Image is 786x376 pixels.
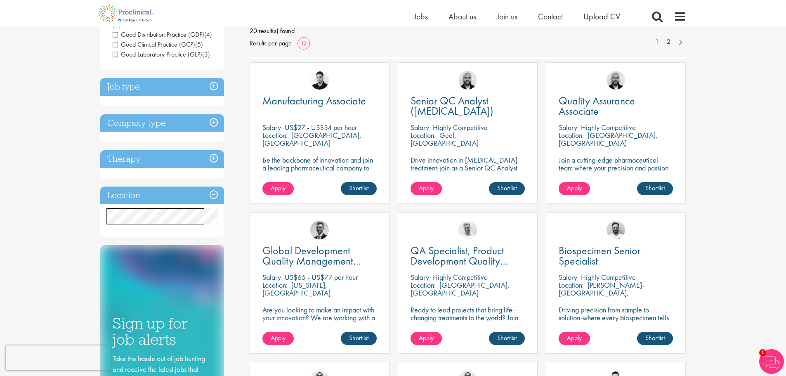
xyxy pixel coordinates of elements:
h3: Therapy [100,150,224,168]
p: [PERSON_NAME]-[GEOGRAPHIC_DATA], [GEOGRAPHIC_DATA] [559,280,644,305]
a: QA Specialist, Product Development Quality (PDQ) [411,246,525,266]
a: Jobs [414,11,428,22]
p: Join a cutting-edge pharmaceutical team where your precision and passion for quality will help sh... [559,156,673,187]
a: Apply [262,332,294,345]
span: Quality Assurance Associate [559,94,635,118]
span: Salary [262,272,281,282]
a: Contact [538,11,563,22]
img: Jordan Kiely [458,71,477,90]
span: Good Clinical Practice (GCP) [113,40,203,49]
p: Be the backbone of innovation and join a leading pharmaceutical company to help keep life-changin... [262,156,377,187]
iframe: reCAPTCHA [6,345,111,370]
a: Global Development Quality Management (GCP) [262,246,377,266]
a: Shortlist [489,332,525,345]
span: Good Laboratory Practice (GLP) [113,50,210,59]
h3: Location [100,187,224,204]
a: Apply [559,182,590,195]
a: Apply [559,332,590,345]
span: Apply [419,333,434,342]
img: Emile De Beer [607,221,625,239]
a: Manufacturing Associate [262,96,377,106]
img: Chatbot [759,349,784,374]
a: Apply [262,182,294,195]
a: Senior QC Analyst ([MEDICAL_DATA]) [411,96,525,116]
img: Alex Bill [310,221,329,239]
p: Ready to lead projects that bring life-changing treatments to the world? Join our client at the f... [411,306,525,345]
span: Apply [271,333,286,342]
span: Salary [262,123,281,132]
p: Drive innovation in [MEDICAL_DATA] treatment-join as a Senior QC Analyst and ensure excellence in... [411,156,525,187]
span: Salary [559,123,577,132]
span: 20 result(s) found [250,25,686,37]
span: Location: [559,280,584,290]
span: Apply [567,333,582,342]
p: [US_STATE], [GEOGRAPHIC_DATA] [262,280,330,298]
a: 12 [297,39,310,47]
span: Apply [271,184,286,192]
p: Geel, [GEOGRAPHIC_DATA] [411,130,479,148]
a: Shortlist [341,332,377,345]
span: Good Distribution Practice (GDP) [113,30,212,39]
a: Apply [411,332,442,345]
p: [GEOGRAPHIC_DATA], [GEOGRAPHIC_DATA] [411,280,510,298]
p: Highly Competitive [581,272,636,282]
a: Join us [497,11,517,22]
span: Apply [567,184,582,192]
span: Location: [559,130,584,140]
a: Upload CV [583,11,620,22]
h3: Sign up for job alerts [113,315,212,347]
p: Driving precision from sample to solution-where every biospecimen tells a story of innovation. [559,306,673,329]
span: Good Laboratory Practice (GLP) [113,50,202,59]
h3: Company type [100,114,224,132]
p: Highly Competitive [433,123,488,132]
img: Joshua Bye [458,221,477,239]
p: US$27 - US$34 per hour [285,123,357,132]
span: Salary [559,272,577,282]
a: Shortlist [637,182,673,195]
span: Location: [411,130,436,140]
h3: Job type [100,78,224,96]
a: Biospecimen Senior Specialist [559,246,673,266]
span: Location: [411,280,436,290]
span: Manufacturing Associate [262,94,366,108]
a: 2 [663,37,675,47]
a: Apply [411,182,442,195]
p: Highly Competitive [433,272,488,282]
span: Good Clinical Practice (GCP) [113,40,195,49]
span: QA Specialist, Product Development Quality (PDQ) [411,244,508,278]
span: (4) [204,30,212,39]
a: Shortlist [637,332,673,345]
span: Location: [262,130,288,140]
p: Highly Competitive [581,123,636,132]
img: Jordan Kiely [607,71,625,90]
a: About us [448,11,476,22]
p: US$65 - US$77 per hour [285,272,358,282]
span: Good Distribution Practice (GDP) [113,30,204,39]
span: 1 [759,349,766,356]
a: Quality Assurance Associate [559,96,673,116]
a: Shortlist [489,182,525,195]
p: [GEOGRAPHIC_DATA], [GEOGRAPHIC_DATA] [559,130,658,148]
span: Location: [262,280,288,290]
span: Senior QC Analyst ([MEDICAL_DATA]) [411,94,493,118]
p: Are you looking to make an impact with your innovation? We are working with a well-established ph... [262,306,377,345]
span: Results per page [250,37,292,50]
p: [GEOGRAPHIC_DATA], [GEOGRAPHIC_DATA] [262,130,361,148]
span: Salary [411,123,429,132]
img: Anderson Maldonado [310,71,329,90]
span: Salary [411,272,429,282]
span: Biospecimen Senior Specialist [559,244,641,268]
